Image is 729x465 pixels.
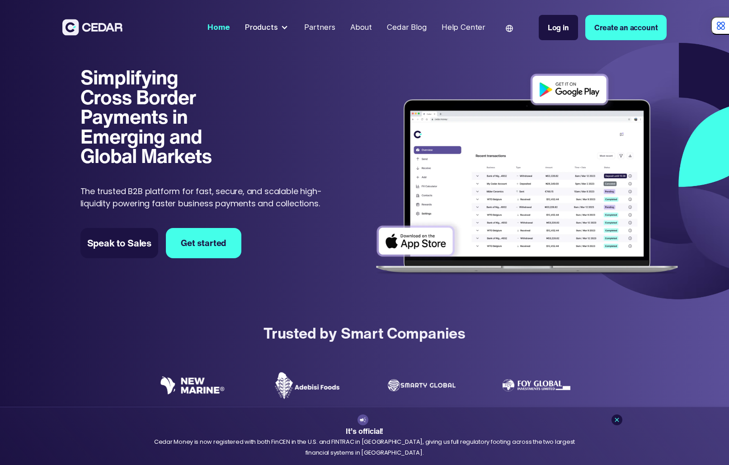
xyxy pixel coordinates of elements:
div: Log in [548,22,569,33]
a: About [347,17,376,37]
div: Partners [304,22,335,33]
div: About [350,22,372,33]
div: Help Center [442,22,485,33]
div: Home [207,22,230,33]
p: The trusted B2B platform for fast, secure, and scalable high-liquidity powering faster business p... [80,185,332,209]
a: Home [204,17,234,37]
img: New Marine logo [159,376,226,394]
a: Create an account [585,15,667,40]
a: Cedar Blog [383,17,430,37]
div: Products [241,18,293,37]
a: Log in [539,15,578,40]
img: Adebisi Foods logo [273,372,341,400]
div: Cedar Blog [387,22,426,33]
img: Mitsab Resources Global Limited Logo [516,406,557,447]
img: Dashboard of transactions [369,68,685,283]
img: world icon [506,25,513,32]
a: Speak to Sales [80,228,158,258]
a: Help Center [438,17,489,37]
img: Foy Global Investments Limited Logo [503,379,570,391]
div: Products [245,22,278,33]
a: Get started [166,228,241,258]
img: Smarty Global logo [388,379,456,391]
a: Partners [301,17,339,37]
h1: Simplifying Cross Border Payments in Emerging and Global Markets [80,68,231,166]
